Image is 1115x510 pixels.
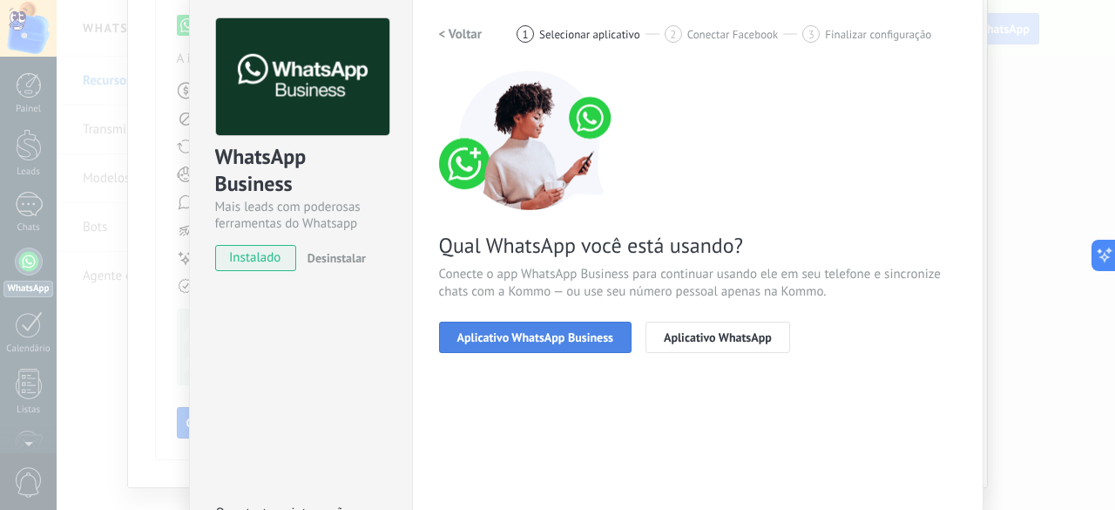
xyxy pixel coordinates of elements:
span: Aplicativo WhatsApp Business [457,331,613,343]
div: Mais leads com poderosas ferramentas do Whatsapp [215,199,387,232]
span: Conectar Facebook [687,28,779,41]
span: instalado [216,245,295,271]
span: 3 [808,27,814,42]
span: Selecionar aplicativo [539,28,640,41]
span: Qual WhatsApp você está usando? [439,232,956,259]
button: Aplicativo WhatsApp Business [439,322,632,353]
span: 2 [670,27,676,42]
span: Finalizar configuração [825,28,931,41]
span: 1 [523,27,529,42]
span: Conecte o app WhatsApp Business para continuar usando ele em seu telefone e sincronize chats com ... [439,266,956,301]
img: logo_main.png [216,18,389,136]
button: < Voltar [439,18,483,50]
button: Aplicativo WhatsApp [645,322,790,353]
span: Desinstalar [307,250,366,266]
button: Desinstalar [301,245,366,271]
span: Aplicativo WhatsApp [664,331,772,343]
div: WhatsApp Business [215,143,387,199]
h2: < Voltar [439,26,483,43]
img: connect number [439,71,622,210]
